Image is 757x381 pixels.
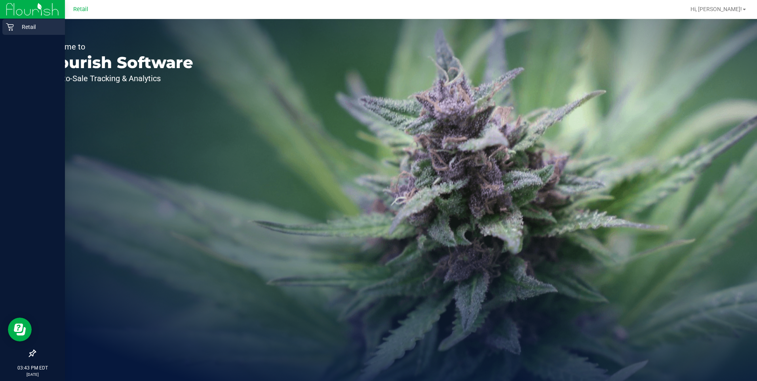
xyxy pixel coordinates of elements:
p: 03:43 PM EDT [4,364,61,371]
span: Hi, [PERSON_NAME]! [690,6,742,12]
p: [DATE] [4,371,61,377]
p: Flourish Software [43,55,193,70]
p: Retail [14,22,61,32]
iframe: Resource center [8,318,32,341]
p: Seed-to-Sale Tracking & Analytics [43,74,193,82]
span: Retail [73,6,88,13]
p: Welcome to [43,43,193,51]
inline-svg: Retail [6,23,14,31]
